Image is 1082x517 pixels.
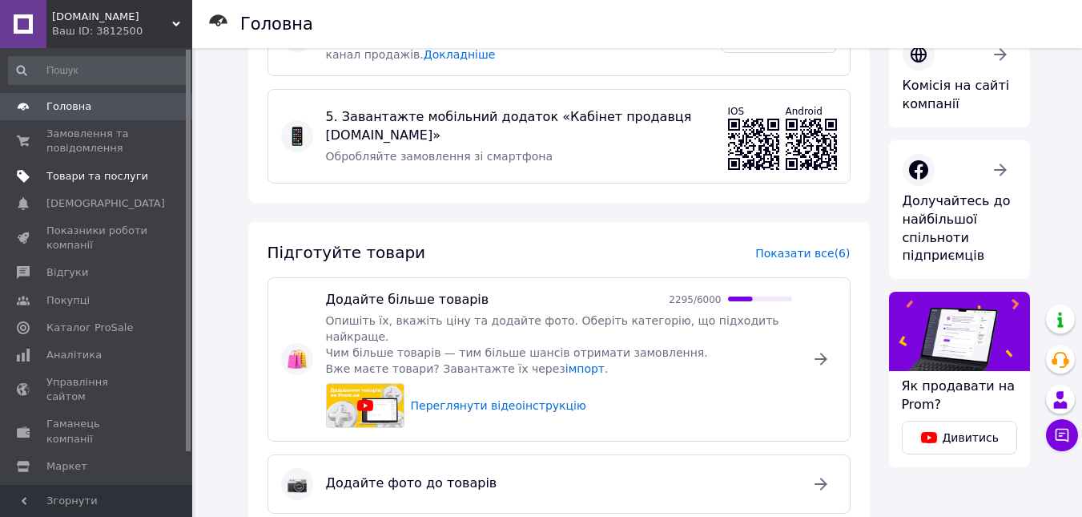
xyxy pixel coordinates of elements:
[46,127,148,156] span: Замовлення та повідомлення
[52,24,192,38] div: Ваш ID: 3812500
[889,292,1030,371] img: Laptop
[902,378,1015,412] span: Як продавати на Prom?
[889,140,1030,279] a: Долучайтесь до найбільшої спільноти підприємців
[46,293,90,308] span: Покупці
[326,362,609,375] span: Вже маєте товари? Завантажте їх через .
[46,417,148,446] span: Гаманець компанії
[1046,419,1078,451] button: Чат з покупцем
[889,25,1030,127] a: Комісія на сайті компанії
[46,265,88,280] span: Відгуки
[46,459,87,474] span: Маркет
[267,277,851,442] a: :shopping_bags:Додайте більше товарів2295/6000Опишіть їх, вкажіть ціну та додайте фото. Оберіть к...
[728,106,745,117] span: IOS
[46,224,148,252] span: Показники роботи компанії
[46,348,102,362] span: Аналітика
[326,346,708,359] span: Чим більше товарів — тим більше шансів отримати замовлення.
[267,243,426,262] span: Підготуйте товари
[903,193,1011,264] span: Долучайтесь до найбільшої спільноти підприємців
[288,475,307,494] img: :camera:
[565,362,605,375] a: імпорт
[326,150,553,163] span: Обробляйте замовлення зі смартфона
[326,380,792,431] a: video previewПереглянути відеоінструкцію
[326,475,792,493] span: Додайте фото до товарів
[903,78,1010,111] span: Комісія на сайті компанії
[755,247,850,260] a: Показати все (6)
[46,321,133,335] span: Каталог ProSale
[267,454,851,514] a: :camera:Додайте фото до товарів
[52,10,172,24] span: Autotrader.in.ua
[46,99,91,114] span: Головна
[288,349,307,369] img: :shopping_bags:
[786,106,823,117] span: Android
[326,314,779,343] span: Опишіть їх, вкажіть ціну та додайте фото. Оберіть категорію, що підходить найкраще.
[424,48,496,61] a: Докладніше
[326,108,715,145] span: 5. Завантажте мобільний додаток «Кабінет продавця [DOMAIN_NAME]»
[46,375,148,404] span: Управління сайтом
[326,383,404,428] img: video preview
[411,399,586,412] span: Переглянути відеоінструкцію
[46,196,165,211] span: [DEMOGRAPHIC_DATA]
[669,294,721,305] span: 2295 / 6000
[8,56,189,85] input: Пошук
[902,421,1017,454] a: Дивитись
[326,291,489,309] span: Додайте більше товарів
[240,14,313,34] h1: Головна
[288,127,307,146] img: :iphone:
[46,169,148,184] span: Товари та послуги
